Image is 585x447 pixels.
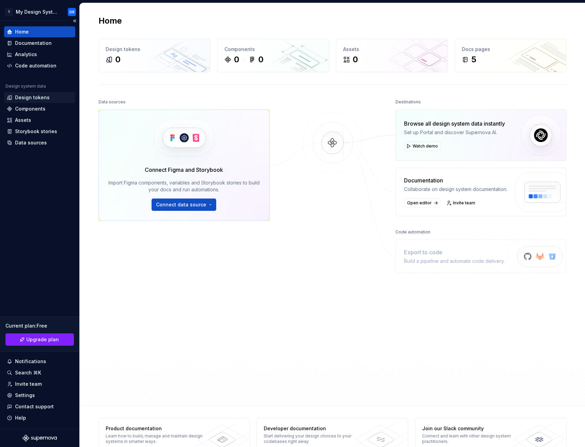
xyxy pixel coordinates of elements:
div: Build a pipeline and automate code delivery. [404,258,505,265]
div: Settings [15,392,35,399]
span: Connect data source [156,201,206,208]
div: Contact support [15,403,54,410]
a: Analytics [4,49,75,60]
div: Storybook stories [15,128,57,135]
div: Components [15,105,45,112]
div: Collaborate on design system documentation. [404,186,507,193]
div: Developer documentation [264,425,363,432]
div: Documentation [404,176,507,184]
div: Code automation [15,62,56,69]
div: Learn how to build, manage and maintain design systems in smarter ways. [106,433,205,444]
div: Connect Figma and Storybook [145,166,223,174]
div: Current plan : Free [5,322,74,329]
a: Open editor [404,198,440,208]
div: Import Figma components, variables and Storybook stories to build your docs and run automations. [108,179,260,193]
button: Help [4,412,75,423]
a: Home [4,26,75,37]
div: Help [15,414,26,421]
button: TMy Design SystemDR [1,4,78,19]
a: Assets [4,115,75,126]
a: Design tokens [4,92,75,103]
a: Storybook stories [4,126,75,137]
div: T [5,8,13,16]
div: Design tokens [106,46,203,53]
button: Upgrade plan [5,333,74,346]
div: 0 [115,54,120,65]
div: Join our Slack community [422,425,522,432]
button: Notifications [4,356,75,367]
div: Invite team [15,381,42,387]
a: Assets0 [336,39,448,72]
span: Upgrade plan [26,336,59,343]
div: Code automation [395,227,430,237]
a: Invite team [444,198,478,208]
span: Watch demo [413,143,438,149]
div: Export to code [404,248,505,256]
div: Notifications [15,358,46,365]
a: Components00 [217,39,329,72]
svg: Supernova Logo [23,435,57,442]
button: Contact support [4,401,75,412]
div: Components [224,46,322,53]
a: Documentation [4,38,75,49]
div: DR [69,9,75,15]
div: Documentation [15,40,52,47]
div: Browse all design system data instantly [404,119,505,128]
div: 0 [234,54,239,65]
div: My Design System [16,9,60,15]
div: Search ⌘K [15,369,41,376]
div: 0 [258,54,263,65]
h2: Home [99,15,122,26]
div: Assets [343,46,441,53]
span: Invite team [453,200,475,206]
a: Design tokens0 [99,39,210,72]
div: 5 [471,54,476,65]
button: Collapse sidebar [70,16,79,26]
button: Connect data source [152,199,216,211]
div: Set up Portal and discover Supernova AI. [404,129,505,136]
a: Data sources [4,137,75,148]
div: Product documentation [106,425,205,432]
div: 0 [353,54,358,65]
div: Analytics [15,51,37,58]
a: Invite team [4,379,75,389]
div: Home [15,28,29,35]
a: Components [4,103,75,114]
span: Open editor [407,200,432,206]
div: Connect and learn with other design system practitioners. [422,433,522,444]
div: Data sources [15,139,47,146]
div: Assets [15,117,31,124]
button: Search ⌘K [4,367,75,378]
div: Destinations [395,97,421,107]
div: Design system data [5,84,46,89]
a: Code automation [4,60,75,71]
a: Docs pages5 [455,39,567,72]
div: Data sources [99,97,126,107]
button: Watch demo [404,141,441,151]
div: Start delivering your design choices to your codebases right away. [264,433,363,444]
div: Docs pages [462,46,559,53]
a: Settings [4,390,75,401]
div: Design tokens [15,94,50,101]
